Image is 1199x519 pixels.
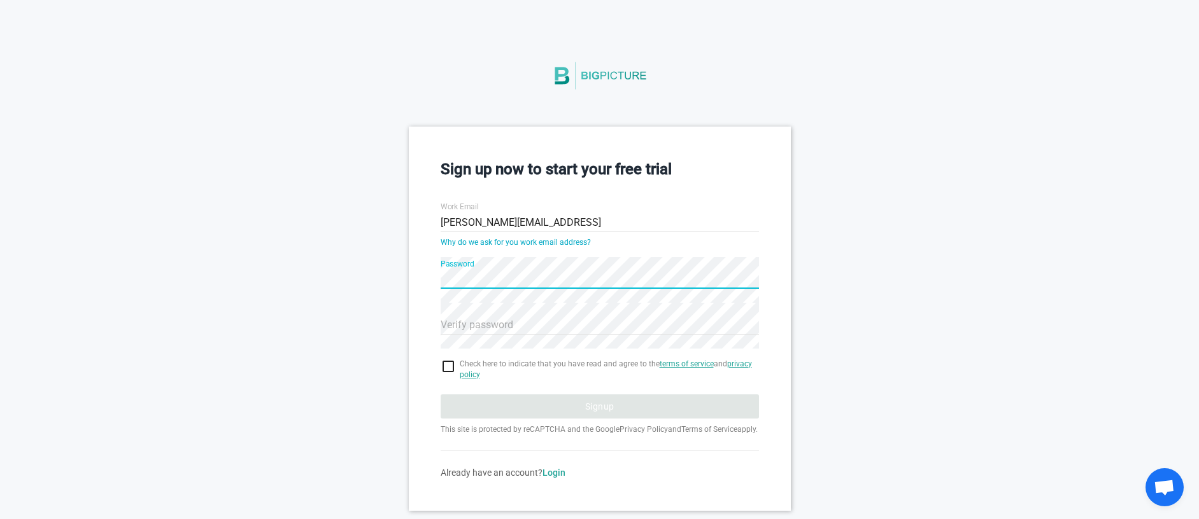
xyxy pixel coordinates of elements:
[681,425,737,434] a: Terms of Service
[460,359,752,379] a: privacy policy
[460,359,759,380] span: Check here to indicate that you have read and agree to the and
[660,359,714,368] a: terms of service
[620,425,668,434] a: Privacy Policy
[441,158,759,180] h3: Sign up now to start your free trial
[1146,468,1184,506] div: Open chat
[441,394,759,419] button: Signup
[441,238,591,247] a: Why do we ask for you work email address?
[543,467,565,478] a: Login
[552,49,648,102] img: BigPicture
[441,424,759,435] p: This site is protected by reCAPTCHA and the Google and apply.
[441,466,759,479] div: Already have an account?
